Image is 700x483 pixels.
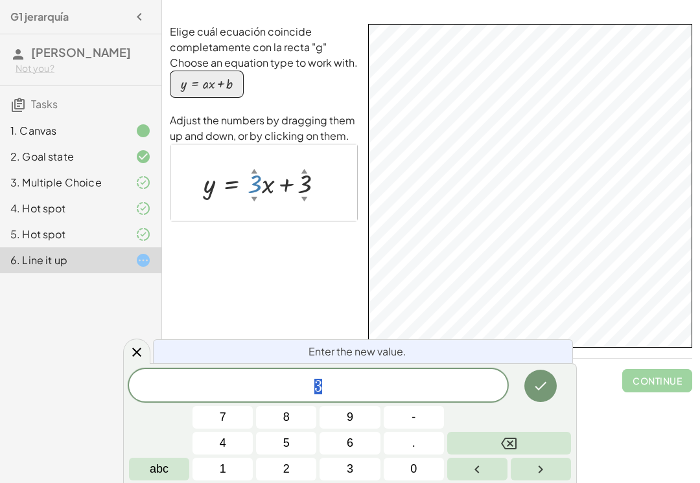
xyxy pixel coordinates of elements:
div: GeoGebra Classic [368,24,692,348]
button: Backspace [447,432,571,455]
span: 5 [283,434,290,452]
button: 6 [320,432,380,455]
div: 4. Hot spot [10,201,115,216]
span: 3 [314,379,322,394]
p: Choose an equation type to work with. [170,55,358,71]
canvas: Graphics View 1 [369,25,692,347]
i: Task finished and part of it marked as correct. [135,227,151,242]
button: Left arrow [447,458,507,480]
i: Task finished and part of it marked as correct. [135,201,151,216]
span: 9 [347,409,353,426]
button: 4 [192,432,253,455]
button: 7 [192,406,253,429]
div: 6. Line it up [10,253,115,268]
div: ▲ [301,166,308,175]
span: Enter the new value. [309,344,406,359]
button: Done [524,370,557,402]
span: 3 [347,460,353,478]
span: 2 [283,460,290,478]
span: . [412,434,415,452]
span: Tasks [31,97,58,111]
span: 0 [410,460,417,478]
i: Task finished and correct. [135,149,151,164]
div: ▼ [301,194,308,203]
button: 8 [256,406,316,429]
span: 4 [220,434,226,452]
button: 1 [192,458,253,480]
button: 2 [256,458,316,480]
span: 1 [220,460,226,478]
span: 8 [283,409,290,426]
button: Alphabet [129,458,189,480]
h4: G1 jerarquía [10,9,69,25]
div: ▲ [251,166,257,175]
span: [PERSON_NAME] [31,45,131,60]
span: 6 [347,434,353,452]
button: 5 [256,432,316,455]
span: abc [150,460,169,478]
i: Task finished and part of it marked as correct. [135,175,151,190]
span: - [412,409,415,426]
button: Right arrow [511,458,571,480]
p: Elige cuál ecuación coincide completamente con la recta "g" [170,24,358,55]
span: 7 [220,409,226,426]
button: 0 [384,458,444,480]
div: Not you? [16,62,151,75]
p: Adjust the numbers by dragging them up and down, or by clicking on them. [170,113,358,144]
div: 5. Hot spot [10,227,115,242]
i: Task finished. [135,123,151,139]
button: Negative [384,406,444,429]
button: 9 [320,406,380,429]
div: 2. Goal state [10,149,115,164]
div: 1. Canvas [10,123,115,139]
div: 3. Multiple Choice [10,175,115,190]
button: . [384,432,444,455]
button: 3 [320,458,380,480]
div: ▼ [251,194,257,203]
i: Task started. [135,253,151,268]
